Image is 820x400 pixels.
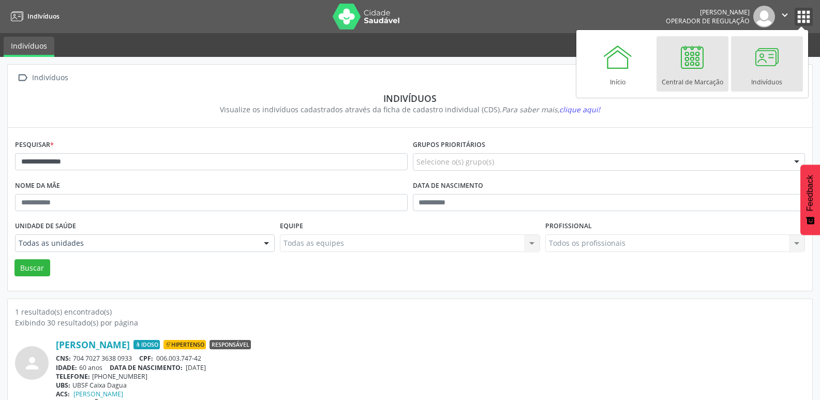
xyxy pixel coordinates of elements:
[56,390,70,398] span: ACS:
[156,354,201,363] span: 006.003.747-42
[795,8,813,26] button: apps
[22,104,798,115] div: Visualize os indivíduos cadastrados através da ficha de cadastro individual (CDS).
[56,372,805,381] div: [PHONE_NUMBER]
[15,317,805,328] div: Exibindo 30 resultado(s) por página
[731,36,803,92] a: Indivíduos
[110,363,183,372] span: DATA DE NASCIMENTO:
[56,372,90,381] span: TELEFONE:
[30,70,70,85] div: Indivíduos
[4,37,54,57] a: Indivíduos
[133,340,160,349] span: Idoso
[666,17,750,25] span: Operador de regulação
[779,9,791,21] i: 
[56,354,71,363] span: CNS:
[15,218,76,234] label: Unidade de saúde
[559,105,600,114] span: clique aqui!
[280,218,303,234] label: Equipe
[19,238,254,248] span: Todas as unidades
[15,178,60,194] label: Nome da mãe
[800,165,820,235] button: Feedback - Mostrar pesquisa
[56,363,805,372] div: 60 anos
[139,354,153,363] span: CPF:
[186,363,206,372] span: [DATE]
[775,6,795,27] button: 
[73,390,123,398] a: [PERSON_NAME]
[502,105,600,114] i: Para saber mais,
[15,70,30,85] i: 
[210,340,251,349] span: Responsável
[27,12,59,21] span: Indivíduos
[15,137,54,153] label: Pesquisar
[416,156,494,167] span: Selecione o(s) grupo(s)
[163,340,206,349] span: Hipertenso
[806,175,815,211] span: Feedback
[56,363,77,372] span: IDADE:
[413,178,483,194] label: Data de nascimento
[545,218,592,234] label: Profissional
[56,381,805,390] div: UBSF Caixa Dagua
[22,93,798,104] div: Indivíduos
[15,306,805,317] div: 1 resultado(s) encontrado(s)
[56,354,805,363] div: 704 7027 3638 0933
[7,8,59,25] a: Indivíduos
[413,137,485,153] label: Grupos prioritários
[56,381,70,390] span: UBS:
[753,6,775,27] img: img
[666,8,750,17] div: [PERSON_NAME]
[15,70,70,85] a:  Indivíduos
[56,339,130,350] a: [PERSON_NAME]
[14,259,50,277] button: Buscar
[582,36,654,92] a: Início
[657,36,728,92] a: Central de Marcação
